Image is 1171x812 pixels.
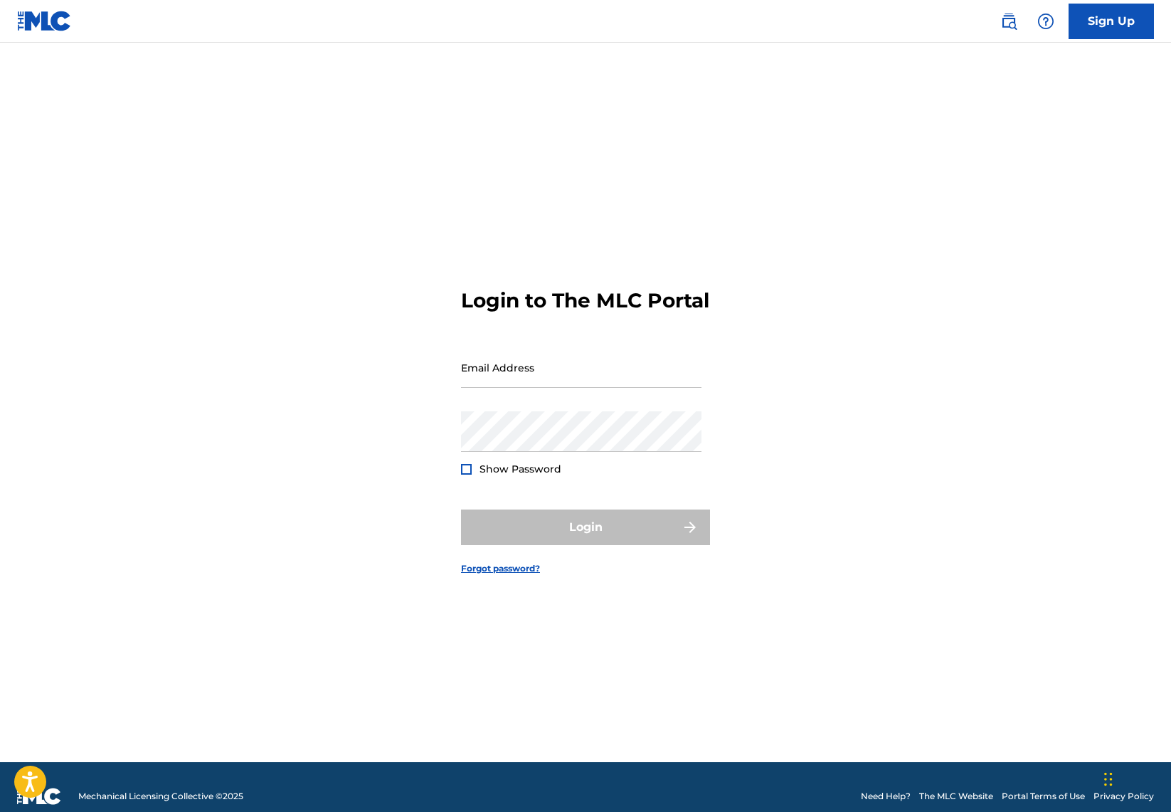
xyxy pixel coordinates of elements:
[461,562,540,575] a: Forgot password?
[479,463,561,475] span: Show Password
[995,7,1023,36] a: Public Search
[1032,7,1060,36] div: Help
[1037,13,1054,30] img: help
[861,790,911,803] a: Need Help?
[78,790,243,803] span: Mechanical Licensing Collective © 2025
[17,788,61,805] img: logo
[1100,744,1171,812] iframe: Chat Widget
[1093,790,1154,803] a: Privacy Policy
[461,288,709,313] h3: Login to The MLC Portal
[1104,758,1113,801] div: Drag
[1069,4,1154,39] a: Sign Up
[919,790,993,803] a: The MLC Website
[1000,13,1017,30] img: search
[1002,790,1085,803] a: Portal Terms of Use
[17,11,72,31] img: MLC Logo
